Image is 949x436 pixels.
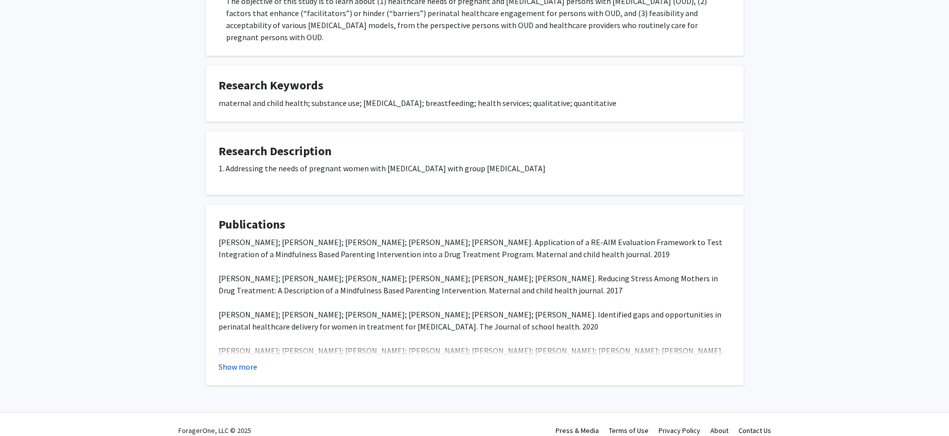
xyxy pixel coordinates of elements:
div: maternal and child health; substance use; [MEDICAL_DATA]; breastfeeding; health services; qualita... [219,97,731,109]
a: Contact Us [739,426,771,435]
a: Terms of Use [609,426,649,435]
a: Privacy Policy [659,426,700,435]
h4: Research Keywords [219,78,731,93]
a: About [710,426,728,435]
iframe: Chat [8,391,43,428]
a: Press & Media [556,426,599,435]
h4: Research Description [219,144,731,159]
h4: Publications [219,217,731,232]
button: Show more [219,361,257,373]
p: 1. Addressing the needs of pregnant women with [MEDICAL_DATA] with group [MEDICAL_DATA] [219,162,731,174]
